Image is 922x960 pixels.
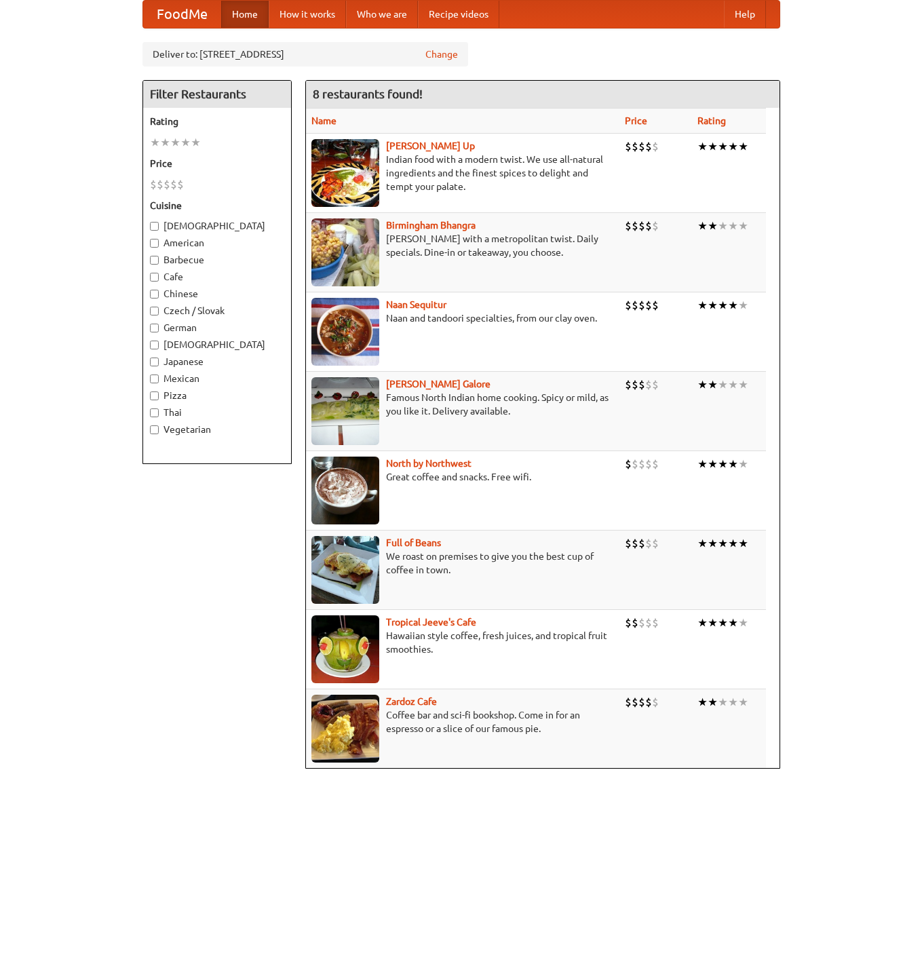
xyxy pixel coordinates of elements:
li: $ [645,695,652,710]
li: $ [164,177,170,192]
li: $ [177,177,184,192]
li: $ [625,695,632,710]
li: ★ [150,135,160,150]
label: [DEMOGRAPHIC_DATA] [150,338,284,351]
img: curryup.jpg [311,139,379,207]
img: north.jpg [311,457,379,524]
label: Vegetarian [150,423,284,436]
p: Famous North Indian home cooking. Spicy or mild, as you like it. Delivery available. [311,391,615,418]
li: $ [638,139,645,154]
li: ★ [728,536,738,551]
label: Pizza [150,389,284,402]
img: zardoz.jpg [311,695,379,763]
label: Barbecue [150,253,284,267]
li: ★ [180,135,191,150]
a: Name [311,115,337,126]
a: Change [425,47,458,61]
input: Chinese [150,290,159,299]
li: ★ [697,298,708,313]
img: beans.jpg [311,536,379,604]
li: ★ [728,298,738,313]
a: [PERSON_NAME] Up [386,140,475,151]
li: ★ [728,218,738,233]
li: ★ [697,536,708,551]
li: $ [638,377,645,392]
a: How it works [269,1,346,28]
li: ★ [738,457,748,472]
h5: Price [150,157,284,170]
li: ★ [728,695,738,710]
li: $ [645,139,652,154]
li: ★ [738,536,748,551]
b: Naan Sequitur [386,299,446,310]
li: ★ [708,218,718,233]
li: $ [625,615,632,630]
li: $ [632,377,638,392]
img: bhangra.jpg [311,218,379,286]
input: Thai [150,408,159,417]
li: ★ [718,298,728,313]
li: ★ [718,615,728,630]
input: Barbecue [150,256,159,265]
li: $ [625,377,632,392]
p: Hawaiian style coffee, fresh juices, and tropical fruit smoothies. [311,629,615,656]
li: ★ [191,135,201,150]
li: $ [638,298,645,313]
b: North by Northwest [386,458,472,469]
li: $ [625,536,632,551]
input: Czech / Slovak [150,307,159,315]
li: $ [625,298,632,313]
p: Great coffee and snacks. Free wifi. [311,470,615,484]
li: $ [632,536,638,551]
img: jeeves.jpg [311,615,379,683]
li: $ [645,377,652,392]
li: $ [632,457,638,472]
li: $ [625,139,632,154]
a: Full of Beans [386,537,441,548]
li: $ [632,139,638,154]
label: American [150,236,284,250]
li: ★ [718,377,728,392]
li: ★ [697,615,708,630]
li: $ [632,695,638,710]
li: ★ [738,615,748,630]
p: We roast on premises to give you the best cup of coffee in town. [311,550,615,577]
img: currygalore.jpg [311,377,379,445]
li: $ [645,615,652,630]
li: ★ [718,457,728,472]
input: [DEMOGRAPHIC_DATA] [150,341,159,349]
a: Tropical Jeeve's Cafe [386,617,476,628]
li: $ [652,457,659,472]
li: ★ [170,135,180,150]
a: Rating [697,115,726,126]
li: $ [645,457,652,472]
p: Naan and tandoori specialties, from our clay oven. [311,311,615,325]
input: Japanese [150,358,159,366]
input: Mexican [150,375,159,383]
li: $ [645,298,652,313]
li: ★ [697,377,708,392]
li: ★ [728,615,738,630]
img: naansequitur.jpg [311,298,379,366]
p: Coffee bar and sci-fi bookshop. Come in for an espresso or a slice of our famous pie. [311,708,615,735]
li: $ [638,218,645,233]
h5: Cuisine [150,199,284,212]
label: Czech / Slovak [150,304,284,318]
label: German [150,321,284,334]
li: $ [652,615,659,630]
li: ★ [738,298,748,313]
b: [PERSON_NAME] Galore [386,379,491,389]
li: ★ [708,377,718,392]
li: ★ [728,377,738,392]
li: $ [652,695,659,710]
a: Zardoz Cafe [386,696,437,707]
input: German [150,324,159,332]
li: $ [645,536,652,551]
input: Pizza [150,391,159,400]
li: ★ [708,457,718,472]
li: $ [625,457,632,472]
label: Cafe [150,270,284,284]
